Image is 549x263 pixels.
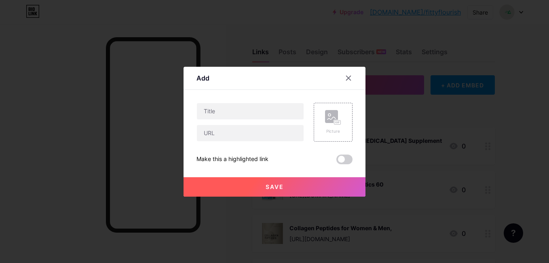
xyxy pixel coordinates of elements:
input: URL [197,125,304,141]
div: Picture [325,128,341,134]
button: Save [184,177,365,197]
span: Save [266,183,284,190]
div: Add [196,73,209,83]
div: Make this a highlighted link [196,155,268,164]
input: Title [197,103,304,119]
